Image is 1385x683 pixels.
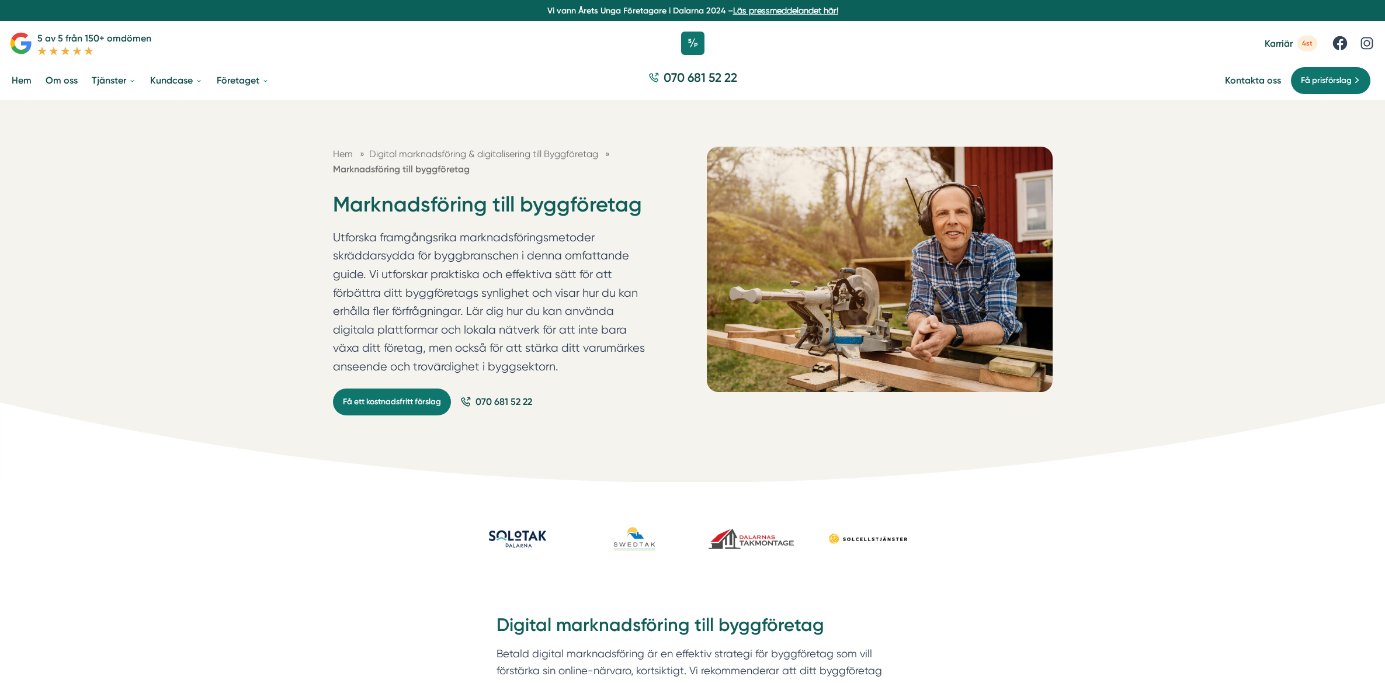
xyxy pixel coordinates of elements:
span: » [605,147,610,161]
img: Dalarnas Takmontage [702,518,800,559]
a: 070 681 52 22 [460,394,532,409]
p: 5 av 5 från 150+ omdömen [37,31,151,46]
span: » [360,147,365,161]
a: Kundcase [148,65,205,95]
span: 4st [1297,36,1317,51]
a: Hem [9,65,34,95]
a: 070 681 52 22 [644,69,742,92]
p: Vi vann Årets Unga Företagare i Dalarna 2024 – [5,5,1380,16]
a: Tjänster [89,65,138,95]
span: 070 681 52 22 [475,394,532,409]
span: Digital marknadsföring & digitalisering till Byggföretag [369,148,598,160]
img: Marknadsföring till byggföretag [707,147,1053,392]
a: Hem [333,148,353,160]
a: Läs pressmeddelandet här! [733,6,838,15]
a: Kontakta oss [1225,75,1281,86]
span: 070 681 52 22 [664,69,737,86]
a: Digital marknadsföring & digitalisering till Byggföretag [369,148,600,160]
img: Sol och Tak Dalarna [468,518,567,559]
a: Marknadsföring till byggföretag [333,164,470,175]
a: Karriär 4st [1265,36,1317,51]
a: Få prisförslag [1290,67,1371,95]
h1: Marknadsföring till byggföretag [333,190,651,228]
span: Få prisförslag [1301,74,1352,87]
img: Solcellstjänster [819,518,917,559]
a: Om oss [43,65,80,95]
span: Karriär [1265,38,1293,49]
img: Swedtak [585,518,683,559]
p: Utforska framgångsrika marknadsföringsmetoder skräddarsydda för byggbranschen i denna omfattande ... [333,228,651,382]
a: Företaget [214,65,272,95]
h2: Digital marknadsföring till byggföretag [497,612,889,645]
nav: Breadcrumb [333,147,651,176]
a: Få ett kostnadsfritt förslag [333,389,451,415]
